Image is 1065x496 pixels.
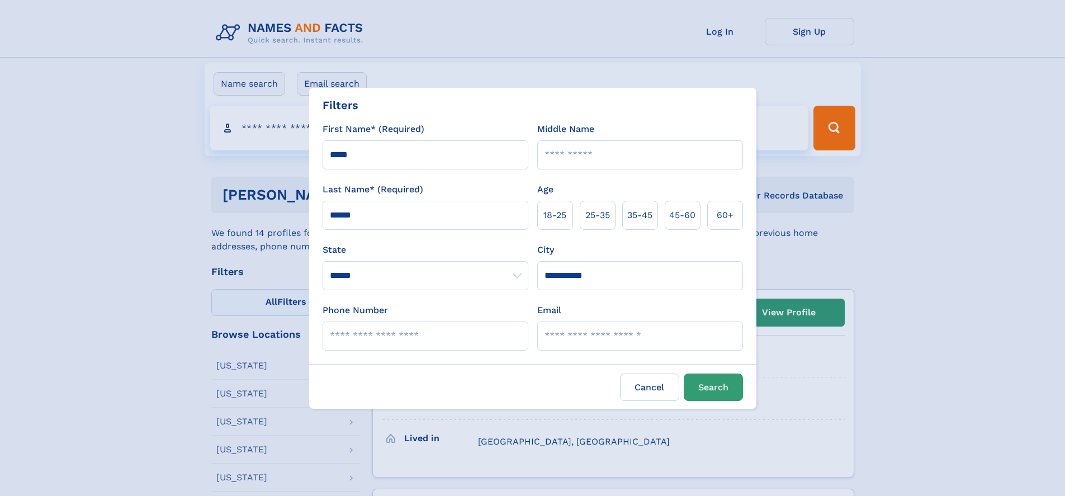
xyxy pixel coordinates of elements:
[323,122,424,136] label: First Name* (Required)
[537,183,553,196] label: Age
[537,304,561,317] label: Email
[323,183,423,196] label: Last Name* (Required)
[717,209,733,222] span: 60+
[543,209,566,222] span: 18‑25
[537,122,594,136] label: Middle Name
[620,374,679,401] label: Cancel
[537,243,554,257] label: City
[323,243,528,257] label: State
[684,374,743,401] button: Search
[627,209,652,222] span: 35‑45
[323,304,388,317] label: Phone Number
[669,209,695,222] span: 45‑60
[585,209,610,222] span: 25‑35
[323,97,358,114] div: Filters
